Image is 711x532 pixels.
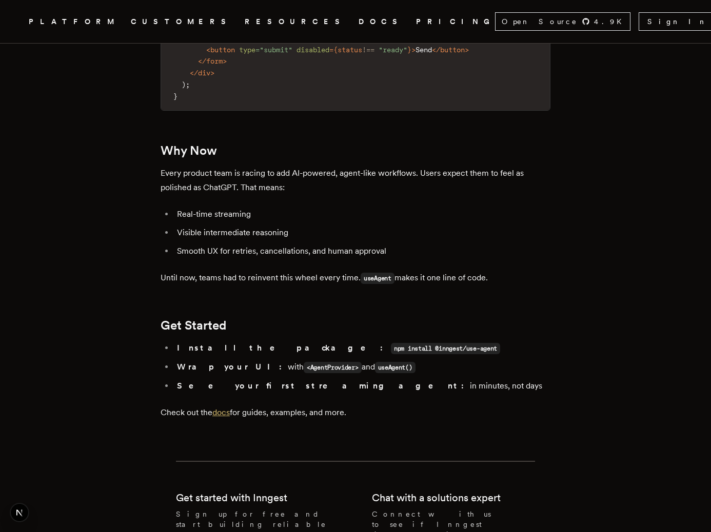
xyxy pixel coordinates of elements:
[416,15,495,28] a: PRICING
[174,226,550,240] li: Visible intermediate reasoning
[210,69,214,77] span: >
[161,144,550,158] h2: Why Now
[333,46,338,54] span: {
[245,15,346,28] button: RESOURCES
[161,271,550,285] p: Until now, teams had to reinvent this wheel every time. makes it one line of code.
[465,46,469,54] span: >
[362,46,374,54] span: !==
[174,244,550,258] li: Smooth UX for retries, cancellations, and human approval
[223,57,227,65] span: >
[176,490,287,505] h2: Get started with Inngest
[212,407,230,417] a: docs
[288,46,292,54] span: "
[260,46,264,54] span: "
[255,46,260,54] span: =
[161,166,550,195] p: Every product team is racing to add AI-powered, agent-like workflows. Users expect them to feel a...
[338,46,362,54] span: status
[174,360,550,375] li: with and
[190,69,198,77] span: </
[206,57,223,65] span: form
[594,16,628,27] span: 4.9 K
[361,273,394,284] code: useAgent
[391,343,500,354] code: npm install @inngest/use-agent
[206,46,210,54] span: <
[411,46,416,54] span: >
[372,490,501,505] h2: Chat with a solutions expert
[186,80,190,89] span: ;
[161,318,550,333] h2: Get Started
[375,362,416,373] code: useAgent()
[210,46,235,54] span: button
[161,405,550,420] p: Check out the for guides, examples, and more.
[174,379,550,393] li: in minutes, not days
[131,15,232,28] a: CUSTOMERS
[177,343,389,353] strong: Install the package:
[264,46,288,54] span: submit
[29,15,118,28] button: PLATFORM
[304,362,362,373] code: <AgentProvider>
[177,381,470,391] strong: See your first streaming agent:
[432,46,440,54] span: </
[407,46,411,54] span: }
[379,46,407,54] span: "ready"
[416,46,432,54] span: Send
[173,92,177,100] span: }
[359,15,404,28] a: DOCS
[440,46,465,54] span: button
[177,362,288,372] strong: Wrap your UI:
[239,46,255,54] span: type
[198,57,206,65] span: </
[174,207,550,221] li: Real-time streaming
[502,16,578,27] span: Open Source
[198,69,210,77] span: div
[297,46,329,54] span: disabled
[329,46,333,54] span: =
[182,80,186,89] span: )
